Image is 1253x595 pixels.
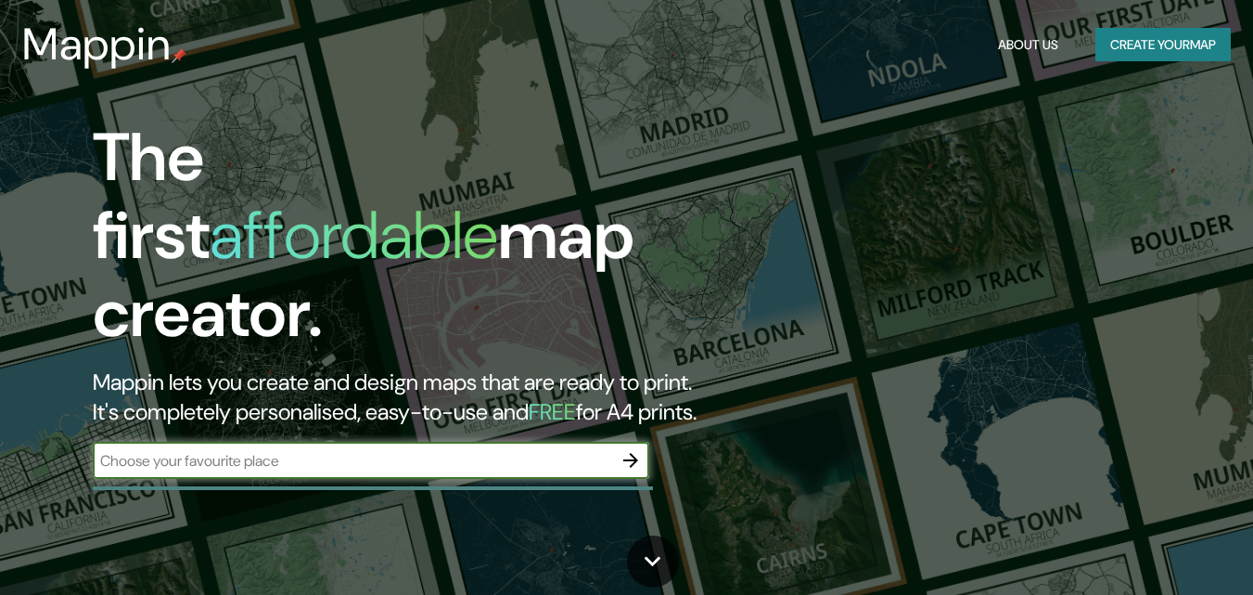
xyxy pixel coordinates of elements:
[93,119,720,368] h1: The first map creator.
[93,368,720,427] h2: Mappin lets you create and design maps that are ready to print. It's completely personalised, eas...
[93,450,612,472] input: Choose your favourite place
[172,48,186,63] img: mappin-pin
[22,19,172,71] h3: Mappin
[1095,28,1231,62] button: Create yourmap
[991,28,1066,62] button: About Us
[210,192,498,278] h1: affordable
[529,397,576,426] h5: FREE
